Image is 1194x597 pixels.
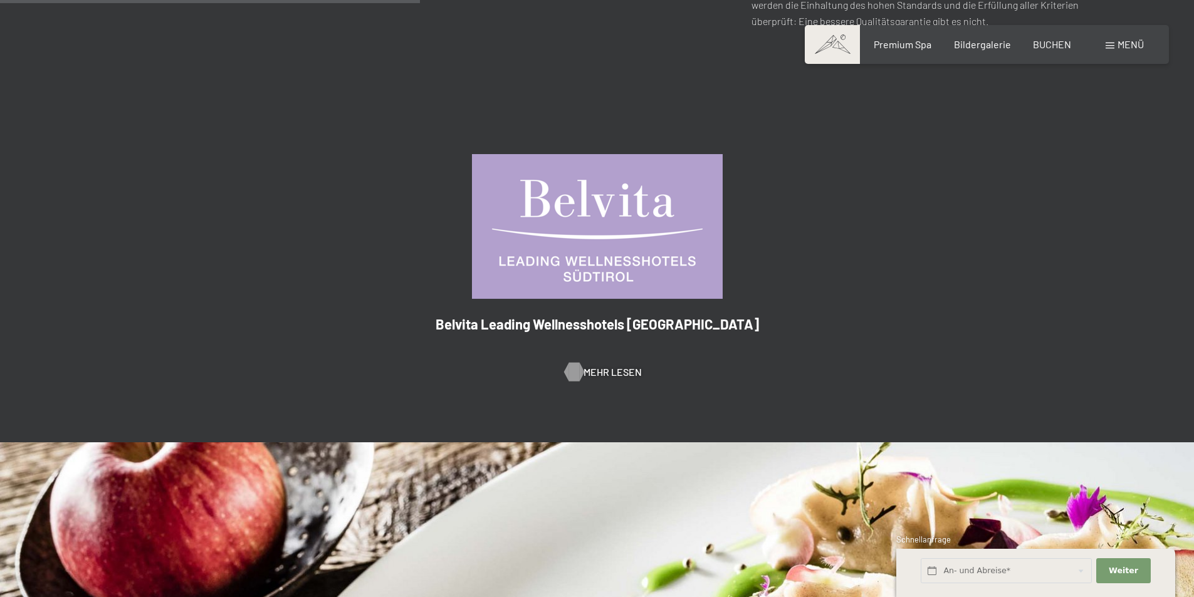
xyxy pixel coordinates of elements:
[472,154,723,299] img: Belvita Leading Wellnesshotels Südtirol
[954,38,1011,50] a: Bildergalerie
[436,316,759,332] span: Belvita Leading Wellnesshotels [GEOGRAPHIC_DATA]
[584,365,642,379] span: Mehr Lesen
[896,534,951,544] span: Schnellanfrage
[874,38,931,50] a: Premium Spa
[1096,558,1150,584] button: Weiter
[1033,38,1071,50] a: BUCHEN
[1109,565,1138,576] span: Weiter
[565,365,629,379] a: Mehr Lesen
[1118,38,1144,50] span: Menü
